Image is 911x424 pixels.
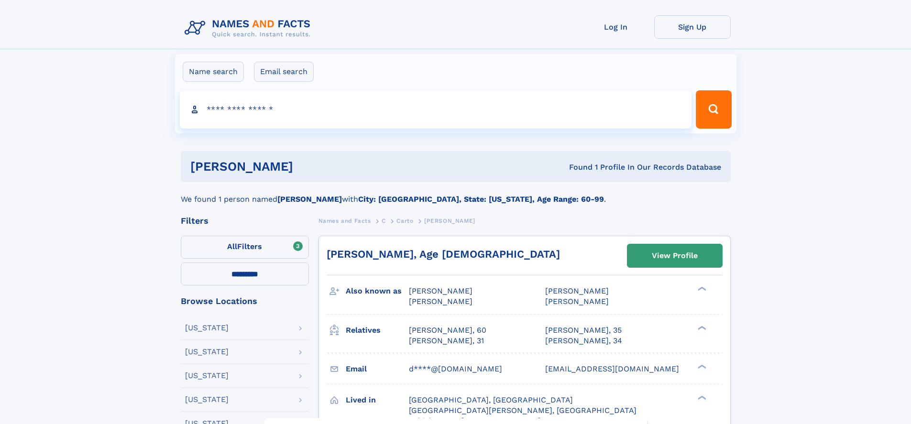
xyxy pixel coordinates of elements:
div: ❯ [695,363,707,370]
a: Carto [396,215,413,227]
span: [PERSON_NAME] [409,297,472,306]
a: View Profile [627,244,722,267]
a: [PERSON_NAME], 60 [409,325,486,336]
a: C [382,215,386,227]
div: [US_STATE] [185,348,229,356]
img: Logo Names and Facts [181,15,318,41]
h3: Lived in [346,392,409,408]
div: [US_STATE] [185,324,229,332]
div: ❯ [695,286,707,292]
div: View Profile [652,245,698,267]
label: Name search [183,62,244,82]
a: [PERSON_NAME], 34 [545,336,622,346]
div: Found 1 Profile In Our Records Database [431,162,721,173]
div: [US_STATE] [185,396,229,403]
div: Filters [181,217,309,225]
b: [PERSON_NAME] [277,195,342,204]
span: [GEOGRAPHIC_DATA][PERSON_NAME], [GEOGRAPHIC_DATA] [409,406,637,415]
span: [PERSON_NAME] [409,286,472,295]
h3: Also known as [346,283,409,299]
span: [GEOGRAPHIC_DATA], [GEOGRAPHIC_DATA] [409,395,573,404]
a: [PERSON_NAME], Age [DEMOGRAPHIC_DATA] [327,248,560,260]
span: All [227,242,237,251]
label: Filters [181,236,309,259]
a: Names and Facts [318,215,371,227]
button: Search Button [696,90,731,129]
a: Log In [578,15,654,39]
h3: Relatives [346,322,409,338]
span: [EMAIL_ADDRESS][DOMAIN_NAME] [545,364,679,373]
span: [PERSON_NAME] [545,297,609,306]
span: Carto [396,217,413,224]
a: [PERSON_NAME], 31 [409,336,484,346]
span: C [382,217,386,224]
span: [PERSON_NAME] [424,217,475,224]
div: We found 1 person named with . [181,182,731,205]
h3: Email [346,361,409,377]
span: [PERSON_NAME] [545,286,609,295]
div: [US_STATE] [185,372,229,380]
div: ❯ [695,394,707,401]
div: ❯ [695,325,707,331]
a: [PERSON_NAME], 35 [545,325,622,336]
div: Browse Locations [181,297,309,305]
input: search input [180,90,692,129]
h1: [PERSON_NAME] [190,161,431,173]
a: Sign Up [654,15,731,39]
b: City: [GEOGRAPHIC_DATA], State: [US_STATE], Age Range: 60-99 [358,195,604,204]
label: Email search [254,62,314,82]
